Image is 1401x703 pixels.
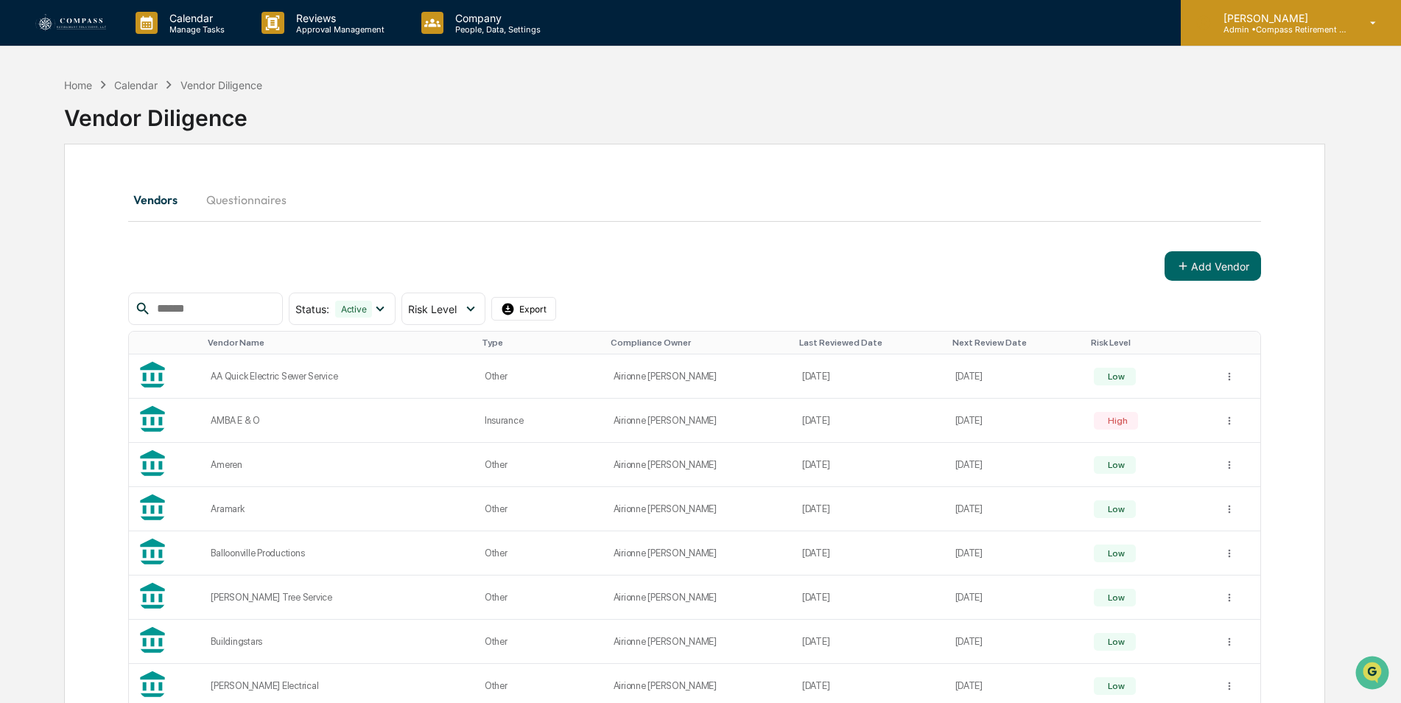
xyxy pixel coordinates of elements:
span: Status : [295,303,329,315]
div: Low [1105,637,1124,647]
span: Pylon [147,250,178,261]
div: Active [335,301,373,318]
span: Data Lookup [29,214,93,228]
td: [DATE] [793,399,947,443]
div: Toggle SortBy [1226,337,1254,348]
div: Toggle SortBy [208,337,469,348]
td: [DATE] [793,487,947,531]
div: Toggle SortBy [482,337,599,348]
div: Aramark [211,503,466,514]
p: [PERSON_NAME] [1212,12,1349,24]
div: Toggle SortBy [952,337,1080,348]
div: AA Quick Electric Sewer Service [211,371,466,382]
div: Vendor Diligence [64,93,1325,131]
button: Start new chat [250,117,268,135]
td: Airionne [PERSON_NAME] [605,354,793,399]
div: Toggle SortBy [141,337,197,348]
div: Low [1105,548,1124,559]
td: [DATE] [947,620,1086,664]
td: Other [476,576,605,620]
button: Questionnaires [194,182,298,217]
td: [DATE] [793,576,947,620]
button: Vendors [128,182,194,217]
p: How can we help? [15,31,268,55]
div: Toggle SortBy [611,337,787,348]
td: Other [476,620,605,664]
div: [PERSON_NAME] Tree Service [211,592,466,603]
td: Other [476,354,605,399]
button: Export [491,297,556,321]
p: People, Data, Settings [443,24,548,35]
div: Toggle SortBy [1091,337,1208,348]
p: Admin • Compass Retirement Solutions [1212,24,1349,35]
td: Airionne [PERSON_NAME] [605,620,793,664]
div: High [1105,416,1127,426]
td: [DATE] [947,443,1086,487]
div: Low [1105,460,1124,470]
div: 🗄️ [107,187,119,199]
a: Powered byPylon [104,249,178,261]
td: Airionne [PERSON_NAME] [605,576,793,620]
img: 1746055101610-c473b297-6a78-478c-a979-82029cc54cd1 [15,113,41,139]
td: [DATE] [793,354,947,399]
p: Company [443,12,548,24]
div: [PERSON_NAME] Electrical [211,680,466,691]
div: Low [1105,681,1124,691]
p: Reviews [284,12,392,24]
a: 🔎Data Lookup [9,208,99,234]
p: Calendar [158,12,232,24]
a: 🗄️Attestations [101,180,189,206]
div: 🔎 [15,215,27,227]
p: Manage Tasks [158,24,232,35]
div: Balloonville Productions [211,548,466,559]
div: Ameren [211,459,466,470]
div: We're available if you need us! [50,127,186,139]
td: [DATE] [947,354,1086,399]
td: [DATE] [947,487,1086,531]
p: Approval Management [284,24,392,35]
div: Calendar [114,79,158,91]
td: [DATE] [947,576,1086,620]
div: Start new chat [50,113,242,127]
td: [DATE] [947,531,1086,576]
div: Vendor Diligence [180,79,262,91]
div: Home [64,79,92,91]
td: [DATE] [947,399,1086,443]
div: Buildingstars [211,636,466,647]
div: secondary tabs example [128,182,1262,217]
td: Other [476,487,605,531]
td: [DATE] [793,620,947,664]
div: AMBA E & O [211,415,466,426]
div: Low [1105,504,1124,514]
td: Airionne [PERSON_NAME] [605,531,793,576]
span: Attestations [122,186,183,200]
a: 🖐️Preclearance [9,180,101,206]
span: Risk Level [408,303,457,315]
div: Low [1105,592,1124,603]
td: Airionne [PERSON_NAME] [605,443,793,487]
td: Airionne [PERSON_NAME] [605,399,793,443]
img: logo [35,14,106,32]
td: Insurance [476,399,605,443]
td: [DATE] [793,443,947,487]
span: Preclearance [29,186,95,200]
div: Low [1105,371,1124,382]
div: Toggle SortBy [799,337,941,348]
td: Other [476,531,605,576]
td: [DATE] [793,531,947,576]
td: Other [476,443,605,487]
div: 🖐️ [15,187,27,199]
button: Add Vendor [1165,251,1261,281]
td: Airionne [PERSON_NAME] [605,487,793,531]
iframe: Open customer support [1354,654,1394,694]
